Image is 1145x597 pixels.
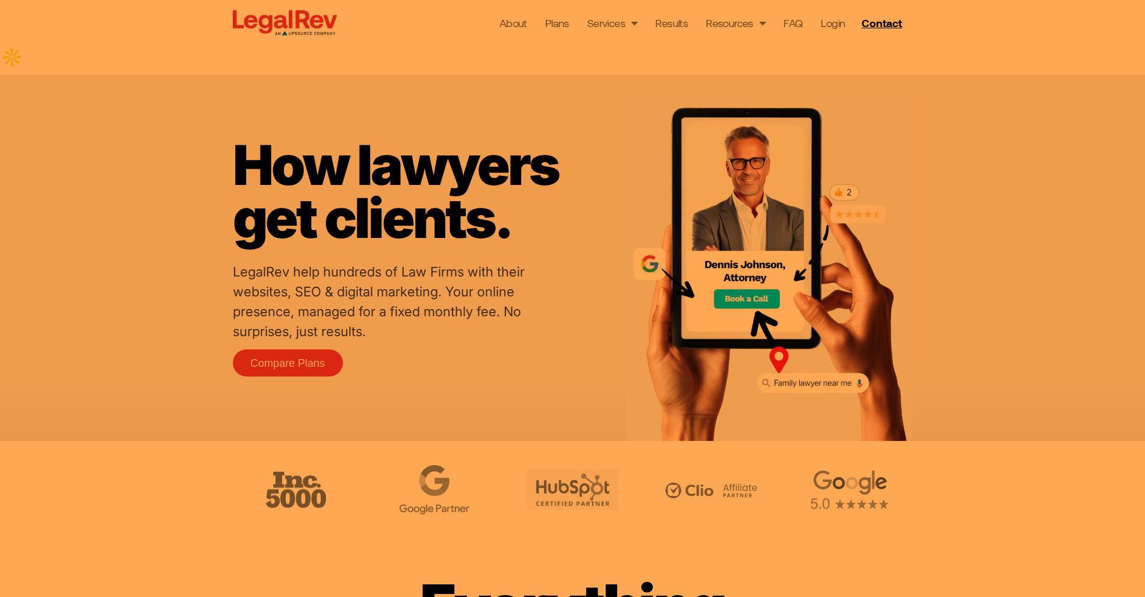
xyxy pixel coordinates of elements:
[233,139,620,245] p: How lawyers get clients.
[233,349,343,377] a: Compare Plans
[507,459,639,520] div: 5 / 6
[862,17,902,28] span: Contact
[499,14,845,31] nav: Menu
[587,14,638,31] a: Services
[233,264,525,339] a: LegalRev help hundreds of Law Firms with their websites, SEO & digital marketing. Your online pre...
[783,459,916,520] div: 1 / 6
[250,358,325,369] span: Compare Plans
[821,14,845,31] a: Login
[857,13,910,33] a: Contact
[655,14,688,31] a: Results
[706,14,765,31] a: Resources
[645,459,777,520] div: 6 / 6
[499,14,527,31] a: About
[368,459,501,520] div: 4 / 6
[230,459,362,520] div: 3 / 6
[783,14,803,31] a: FAQ
[230,459,916,520] div: Carousel
[545,14,569,31] a: Plans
